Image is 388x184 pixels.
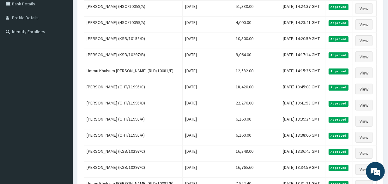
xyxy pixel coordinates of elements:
[84,145,183,162] td: [PERSON_NAME] (KSB/10297/C)
[182,17,233,33] td: [DATE]
[280,129,325,145] td: [DATE] 13:38:06 GMT
[33,35,106,44] div: Chat with us now
[355,100,373,110] a: View
[280,17,325,33] td: [DATE] 14:23:41 GMT
[355,68,373,78] a: View
[329,165,349,171] span: Approved
[84,97,183,113] td: [PERSON_NAME] (OHT/11995/B)
[84,113,183,129] td: [PERSON_NAME] (OHT/11995/A)
[280,1,325,17] td: [DATE] 14:24:37 GMT
[182,81,233,97] td: [DATE]
[182,97,233,113] td: [DATE]
[233,81,280,97] td: 18,420.00
[355,51,373,62] a: View
[84,162,183,178] td: [PERSON_NAME] (KSB/10297/C)
[84,81,183,97] td: [PERSON_NAME] (OHT/11995/C)
[37,53,87,117] span: We're online!
[280,113,325,129] td: [DATE] 13:39:34 GMT
[355,148,373,159] a: View
[84,33,183,49] td: [PERSON_NAME] (KSB/10158/D)
[355,164,373,175] a: View
[233,49,280,65] td: 9,064.00
[84,17,183,33] td: [PERSON_NAME] (HSO/10059/A)
[280,97,325,113] td: [DATE] 13:41:53 GMT
[233,113,280,129] td: 6,160.00
[84,1,183,17] td: [PERSON_NAME] (HSO/10059/A)
[280,65,325,81] td: [DATE] 14:15:36 GMT
[84,129,183,145] td: [PERSON_NAME] (OHT/11995/A)
[182,162,233,178] td: [DATE]
[233,65,280,81] td: 12,582.00
[84,49,183,65] td: [PERSON_NAME] (KSB/10297/B)
[182,65,233,81] td: [DATE]
[280,81,325,97] td: [DATE] 13:45:08 GMT
[104,3,119,18] div: Minimize live chat window
[182,49,233,65] td: [DATE]
[355,19,373,30] a: View
[182,1,233,17] td: [DATE]
[329,52,349,58] span: Approved
[280,162,325,178] td: [DATE] 13:34:59 GMT
[12,32,26,47] img: d_794563401_company_1708531726252_794563401
[355,132,373,143] a: View
[182,145,233,162] td: [DATE]
[3,120,120,142] textarea: Type your message and hit 'Enter'
[329,149,349,155] span: Approved
[233,145,280,162] td: 16,348.00
[329,101,349,106] span: Approved
[233,17,280,33] td: 4,000.00
[355,116,373,127] a: View
[329,117,349,122] span: Approved
[329,20,349,26] span: Approved
[329,133,349,139] span: Approved
[329,68,349,74] span: Approved
[280,49,325,65] td: [DATE] 14:17:14 GMT
[329,36,349,42] span: Approved
[233,129,280,145] td: 6,160.00
[233,33,280,49] td: 10,500.00
[233,97,280,113] td: 22,276.00
[233,1,280,17] td: 51,330.00
[355,84,373,94] a: View
[329,4,349,10] span: Approved
[280,33,325,49] td: [DATE] 14:20:59 GMT
[233,162,280,178] td: 16,765.60
[329,85,349,90] span: Approved
[355,35,373,46] a: View
[84,65,183,81] td: Ummu Khulsum [PERSON_NAME] (RLD/10081/F)
[280,145,325,162] td: [DATE] 13:36:45 GMT
[182,113,233,129] td: [DATE]
[182,129,233,145] td: [DATE]
[182,33,233,49] td: [DATE]
[355,3,373,14] a: View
